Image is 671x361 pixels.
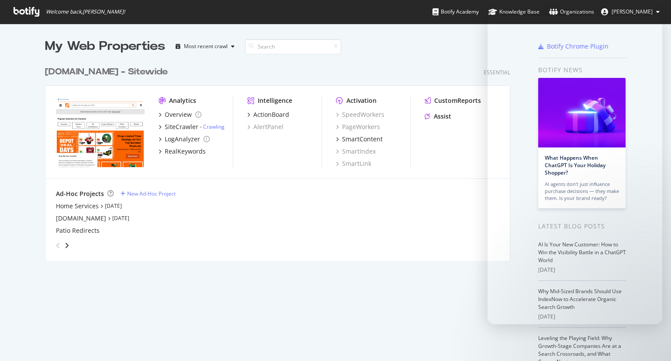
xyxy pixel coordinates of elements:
[52,238,64,252] div: angle-left
[169,96,196,105] div: Analytics
[425,112,451,121] a: Assist
[159,110,201,119] a: Overview
[165,110,192,119] div: Overview
[247,123,284,131] a: AlertPanel
[56,226,100,235] a: Patio Redirects
[45,66,168,78] div: [DOMAIN_NAME] - Sitewide
[165,147,206,156] div: RealKeywords
[200,123,225,130] div: -
[488,16,662,324] iframe: Intercom live chat
[484,69,510,76] div: Essential
[342,135,383,144] div: SmartContent
[105,202,122,210] a: [DATE]
[336,159,371,168] a: SmartLink
[56,189,104,198] div: Ad-Hoc Projects
[112,214,129,222] a: [DATE]
[159,147,206,156] a: RealKeywords
[641,331,662,352] iframe: Intercom live chat
[488,7,540,16] div: Knowledge Base
[165,123,198,131] div: SiteCrawler
[165,135,200,144] div: LogAnalyzer
[549,7,594,16] div: Organizations
[434,96,481,105] div: CustomReports
[336,123,380,131] a: PageWorkers
[127,190,176,197] div: New Ad-Hoc Project
[247,110,289,119] a: ActionBoard
[64,241,70,250] div: angle-right
[121,190,176,197] a: New Ad-Hoc Project
[594,5,667,19] button: [PERSON_NAME]
[258,96,292,105] div: Intelligence
[159,123,225,131] a: SiteCrawler- Crawling
[434,112,451,121] div: Assist
[612,8,653,15] span: Eric Kamangu
[432,7,479,16] div: Botify Academy
[336,110,384,119] a: SpeedWorkers
[45,55,517,261] div: grid
[159,135,210,144] a: LogAnalyzer
[56,214,106,223] a: [DOMAIN_NAME]
[425,96,481,105] a: CustomReports
[56,96,145,167] img: homedepot.ca
[245,39,341,54] input: Search
[336,135,383,144] a: SmartContent
[346,96,377,105] div: Activation
[203,123,225,130] a: Crawling
[45,66,171,78] a: [DOMAIN_NAME] - Sitewide
[46,8,125,15] span: Welcome back, [PERSON_NAME] !
[45,38,165,55] div: My Web Properties
[336,147,376,156] a: SmartIndex
[184,44,228,49] div: Most recent crawl
[172,39,238,53] button: Most recent crawl
[56,202,99,210] a: Home Services
[253,110,289,119] div: ActionBoard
